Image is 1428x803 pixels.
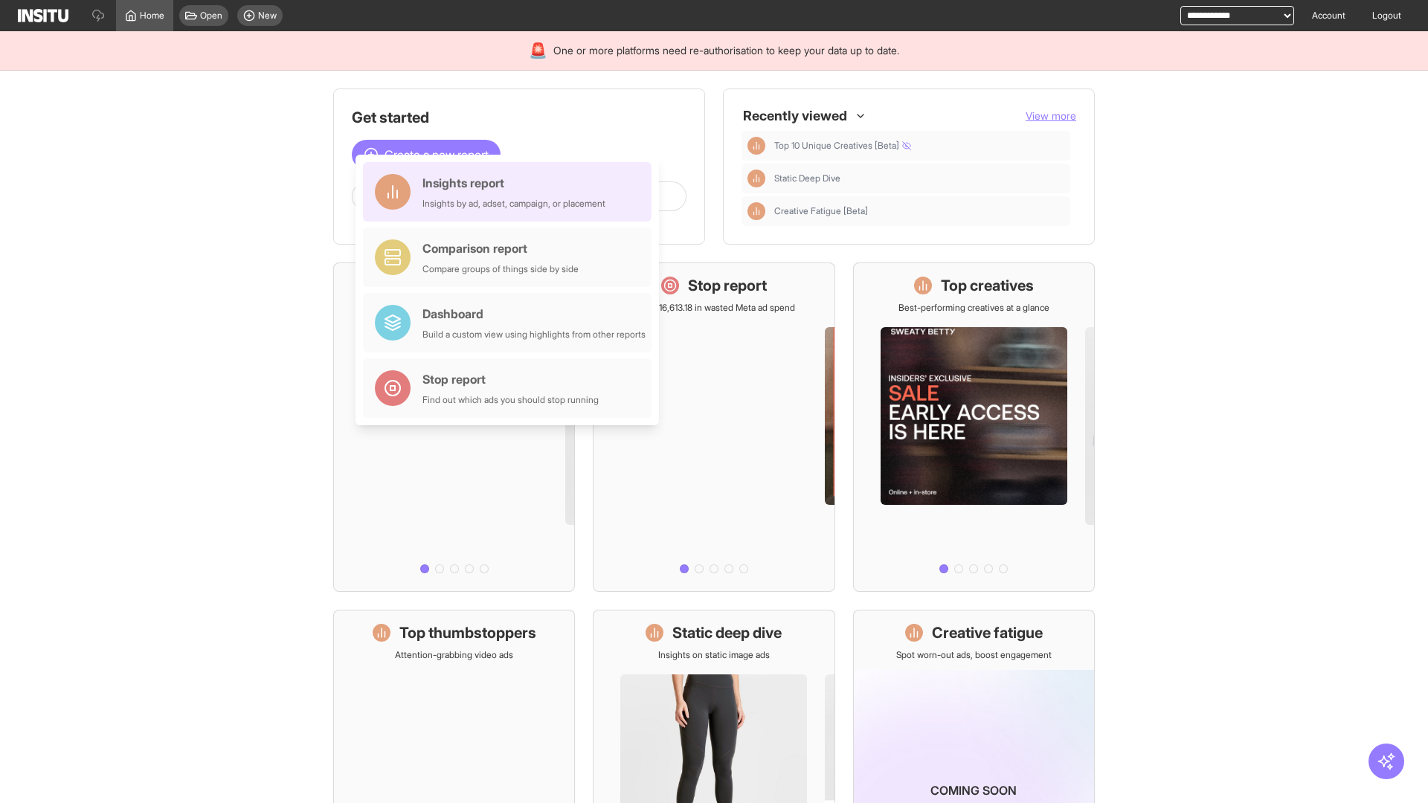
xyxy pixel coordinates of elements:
span: Open [200,10,222,22]
span: Creative Fatigue [Beta] [774,205,1064,217]
span: View more [1026,109,1076,122]
div: 🚨 [529,40,547,61]
img: Logo [18,9,68,22]
p: Attention-grabbing video ads [395,649,513,661]
span: Creative Fatigue [Beta] [774,205,868,217]
span: New [258,10,277,22]
div: Insights [747,137,765,155]
button: Create a new report [352,140,501,170]
span: Static Deep Dive [774,172,840,184]
h1: Static deep dive [672,622,782,643]
a: Stop reportSave £16,613.18 in wasted Meta ad spend [593,262,834,592]
span: Home [140,10,164,22]
a: What's live nowSee all active ads instantly [333,262,575,592]
span: One or more platforms need re-authorisation to keep your data up to date. [553,43,899,58]
p: Insights on static image ads [658,649,770,661]
h1: Top thumbstoppers [399,622,536,643]
p: Save £16,613.18 in wasted Meta ad spend [632,302,795,314]
div: Dashboard [422,305,646,323]
span: Top 10 Unique Creatives [Beta] [774,140,1064,152]
span: Create a new report [385,146,489,164]
button: View more [1026,109,1076,123]
div: Build a custom view using highlights from other reports [422,329,646,341]
h1: Get started [352,107,686,128]
h1: Stop report [688,275,767,296]
h1: Top creatives [941,275,1034,296]
div: Stop report [422,370,599,388]
div: Compare groups of things side by side [422,263,579,275]
div: Insights [747,170,765,187]
div: Insights [747,202,765,220]
div: Find out which ads you should stop running [422,394,599,406]
div: Insights by ad, adset, campaign, or placement [422,198,605,210]
span: Static Deep Dive [774,172,1064,184]
div: Comparison report [422,239,579,257]
span: Top 10 Unique Creatives [Beta] [774,140,911,152]
p: Best-performing creatives at a glance [898,302,1049,314]
div: Insights report [422,174,605,192]
a: Top creativesBest-performing creatives at a glance [853,262,1095,592]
